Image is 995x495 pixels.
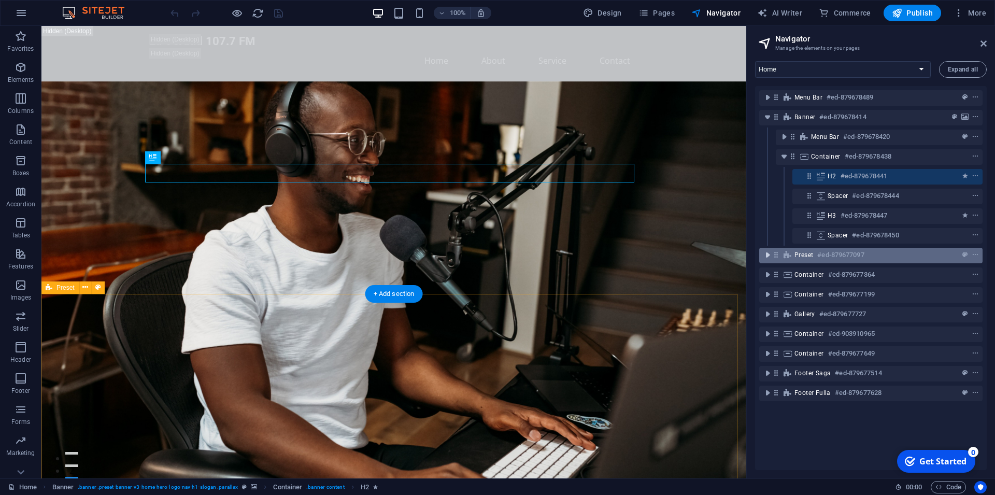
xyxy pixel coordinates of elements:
button: AI Writer [753,5,806,21]
span: H3 [828,211,836,220]
h6: #ed-879678414 [819,111,866,123]
h6: #ed-879677727 [819,308,866,320]
p: Slider [13,324,29,333]
span: Container [794,290,824,299]
h6: #ed-879678450 [852,229,899,242]
h6: #ed-879678441 [841,170,887,182]
button: context-menu [970,288,980,301]
p: Columns [8,107,34,115]
p: Features [8,262,33,271]
button: Usercentrics [974,481,987,493]
h6: #ed-879678489 [827,91,873,104]
span: H2 [828,172,836,180]
i: Reload page [252,7,264,19]
button: 100% [434,7,471,19]
p: Header [10,356,31,364]
i: This element is a customizable preset [242,484,247,490]
button: context-menu [970,249,980,261]
button: context-menu [970,190,980,202]
button: context-menu [970,347,980,360]
button: toggle-expand [778,150,790,163]
span: Container [794,271,824,279]
p: Accordion [6,200,35,208]
button: toggle-expand [761,347,774,360]
div: Get Started [28,10,75,21]
p: Elements [8,76,34,84]
button: Design [579,5,626,21]
h6: #ed-879678444 [852,190,899,202]
button: preset [960,249,970,261]
span: . banner-content [306,481,344,493]
span: AI Writer [757,8,802,18]
span: Preset [794,251,813,259]
span: Menu Bar [794,93,822,102]
div: 0 [77,1,87,11]
span: Container [794,349,824,358]
button: toggle-expand [761,367,774,379]
button: Pages [634,5,679,21]
h6: Session time [895,481,922,493]
button: context-menu [970,209,980,222]
h6: #ed-879677364 [828,268,875,281]
span: Click to select. Double-click to edit [52,481,74,493]
button: toggle-expand [778,131,790,143]
button: toggle-expand [761,288,774,301]
div: + Add section [365,285,423,303]
button: Navigator [687,5,745,21]
p: Favorites [7,45,34,53]
button: Click here to leave preview mode and continue editing [231,7,243,19]
span: Footer Fulla [794,389,831,397]
h6: #ed-879677097 [817,249,864,261]
h6: #ed-879677514 [835,367,882,379]
h6: #ed-879678438 [845,150,891,163]
button: context-menu [970,268,980,281]
span: Banner [794,113,815,121]
span: Gallery [794,310,815,318]
button: Commerce [815,5,875,21]
span: Code [935,481,961,493]
button: toggle-expand [761,111,774,123]
button: preset [960,131,970,143]
button: preset [960,367,970,379]
button: preset [960,91,970,104]
button: 2 [24,439,37,441]
button: preset [960,387,970,399]
span: Commerce [819,8,871,18]
button: toggle-expand [761,91,774,104]
h6: #ed-879677649 [828,347,875,360]
p: Tables [11,231,30,239]
button: context-menu [970,170,980,182]
button: preset [960,308,970,320]
button: context-menu [970,91,980,104]
p: Marketing [6,449,35,457]
button: animation [960,209,970,222]
button: Expand all [939,61,987,78]
p: Forms [11,418,30,426]
button: animation [960,170,970,182]
h6: 100% [449,7,466,19]
span: Click to select. Double-click to edit [361,481,369,493]
span: . banner .preset-banner-v3-home-hero-logo-nav-h1-slogan .parallax [78,481,238,493]
span: Publish [892,8,933,18]
span: Pages [638,8,675,18]
button: toggle-expand [761,308,774,320]
button: context-menu [970,131,980,143]
h6: #ed-879677199 [828,288,875,301]
button: toggle-expand [761,268,774,281]
button: context-menu [970,308,980,320]
button: context-menu [970,111,980,123]
button: reload [251,7,264,19]
button: context-menu [970,150,980,163]
span: Container [273,481,302,493]
button: context-menu [970,387,980,399]
h3: Manage the elements on your pages [775,44,966,53]
button: Code [931,481,966,493]
span: Spacer [828,192,848,200]
span: Container [811,152,841,161]
h2: Navigator [775,34,987,44]
div: Get Started 0 items remaining, 100% complete [6,4,84,27]
p: Images [10,293,32,302]
button: toggle-expand [761,328,774,340]
button: 3 [24,451,37,454]
button: 1 [24,426,37,429]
